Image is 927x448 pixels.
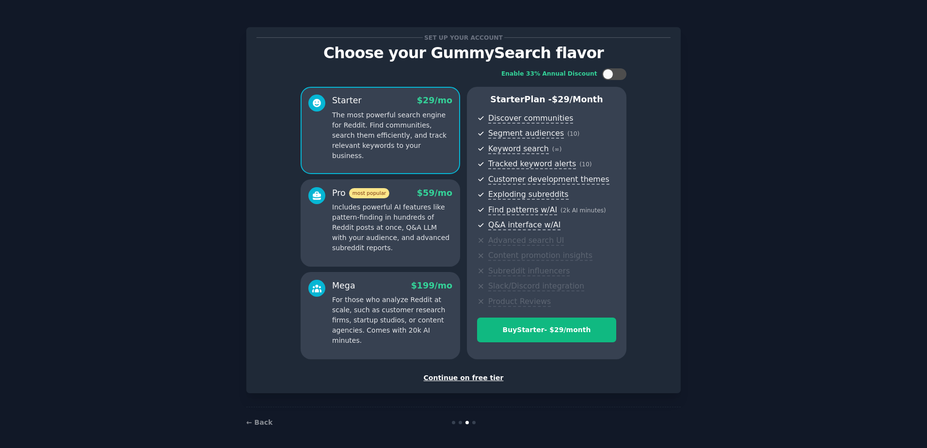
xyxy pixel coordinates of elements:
[423,32,505,43] span: Set up your account
[488,144,549,154] span: Keyword search
[488,128,564,139] span: Segment audiences
[488,159,576,169] span: Tracked keyword alerts
[256,373,671,383] div: Continue on free tier
[552,95,603,104] span: $ 29 /month
[552,146,562,153] span: ( ∞ )
[488,113,573,124] span: Discover communities
[332,95,362,107] div: Starter
[332,295,452,346] p: For those who analyze Reddit at scale, such as customer research firms, startup studios, or conte...
[332,280,355,292] div: Mega
[256,45,671,62] p: Choose your GummySearch flavor
[501,70,597,79] div: Enable 33% Annual Discount
[567,130,579,137] span: ( 10 )
[332,110,452,161] p: The most powerful search engine for Reddit. Find communities, search them efficiently, and track ...
[488,266,570,276] span: Subreddit influencers
[478,325,616,335] div: Buy Starter - $ 29 /month
[417,188,452,198] span: $ 59 /mo
[488,175,609,185] span: Customer development themes
[417,96,452,105] span: $ 29 /mo
[488,297,551,307] span: Product Reviews
[332,187,389,199] div: Pro
[477,318,616,342] button: BuyStarter- $29/month
[332,202,452,253] p: Includes powerful AI features like pattern-finding in hundreds of Reddit posts at once, Q&A LLM w...
[349,188,390,198] span: most popular
[488,251,592,261] span: Content promotion insights
[488,281,584,291] span: Slack/Discord integration
[488,205,557,215] span: Find patterns w/AI
[246,418,272,426] a: ← Back
[579,161,591,168] span: ( 10 )
[488,236,564,246] span: Advanced search UI
[488,220,560,230] span: Q&A interface w/AI
[411,281,452,290] span: $ 199 /mo
[488,190,568,200] span: Exploding subreddits
[477,94,616,106] p: Starter Plan -
[560,207,606,214] span: ( 2k AI minutes )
